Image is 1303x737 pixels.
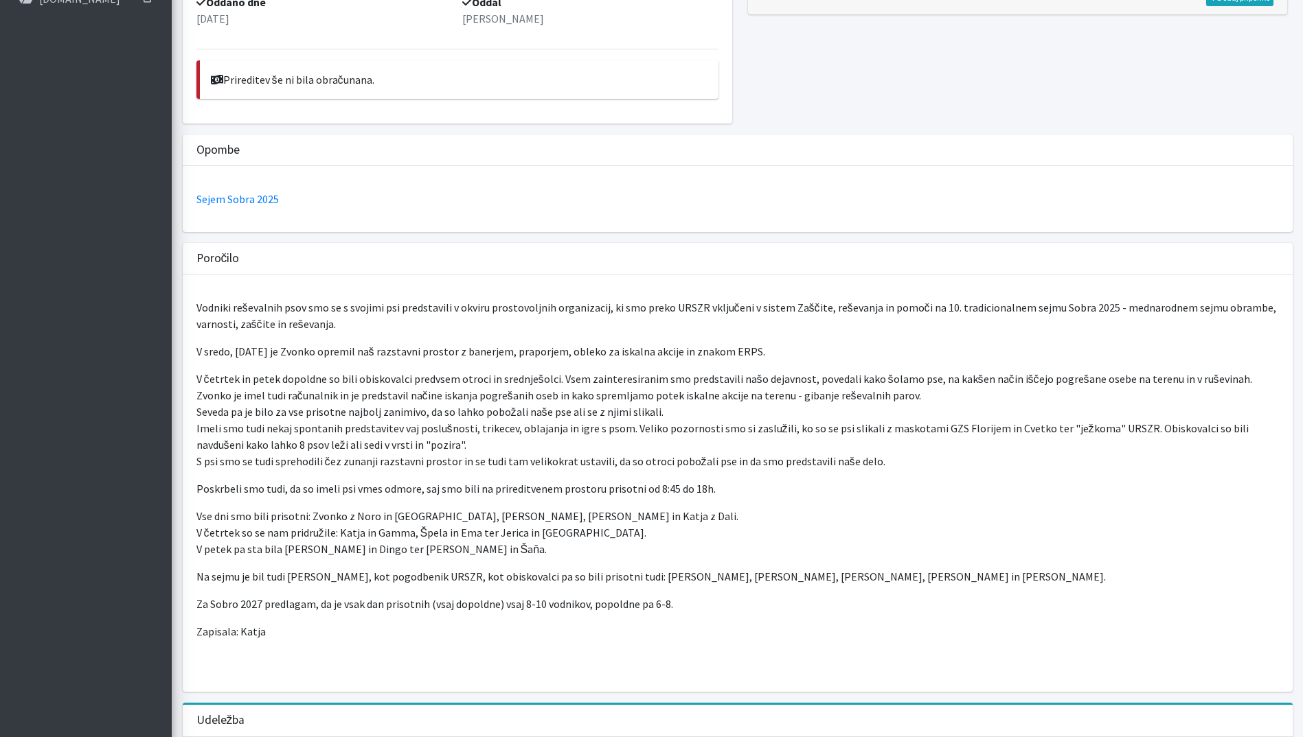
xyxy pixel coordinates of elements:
[196,713,245,727] h3: Udeležba
[196,508,1279,557] p: Vse dni smo bili prisotni: Zvonko z Noro in [GEOGRAPHIC_DATA], [PERSON_NAME], [PERSON_NAME] in Ka...
[196,343,1279,360] p: V sredo, [DATE] je Zvonko opremil naš razstavni prostor z banerjem, praporjem, obleko za iskalna ...
[196,251,240,266] h3: Poročilo
[196,480,1279,497] p: Poskrbeli smo tudi, da so imeli psi vmes odmore, saj smo bili na prireditvenem prostoru prisotni ...
[196,299,1279,332] p: Vodniki reševalnih psov smo se s svojimi psi predstavili v okviru prostovoljnih organizacij, ki s...
[196,192,279,206] a: Sejem Sobra 2025
[196,143,240,157] h3: Opombe
[196,568,1279,585] p: Na sejmu je bil tudi [PERSON_NAME], kot pogodbenik URSZR, kot obiskovalci pa so bili prisotni tud...
[196,371,1279,469] p: V četrtek in petek dopoldne so bili obiskovalci predvsem otroci in srednješolci. Vsem zainteresir...
[196,623,1279,640] p: Zapisala: Katja
[462,10,718,27] p: [PERSON_NAME]
[211,71,708,88] p: Prireditev še ni bila obračunana.
[196,596,1279,612] p: Za Sobro 2027 predlagam, da je vsak dan prisotnih (vsaj dopoldne) vsaj 8-10 vodnikov, popoldne pa...
[196,10,453,27] p: [DATE]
